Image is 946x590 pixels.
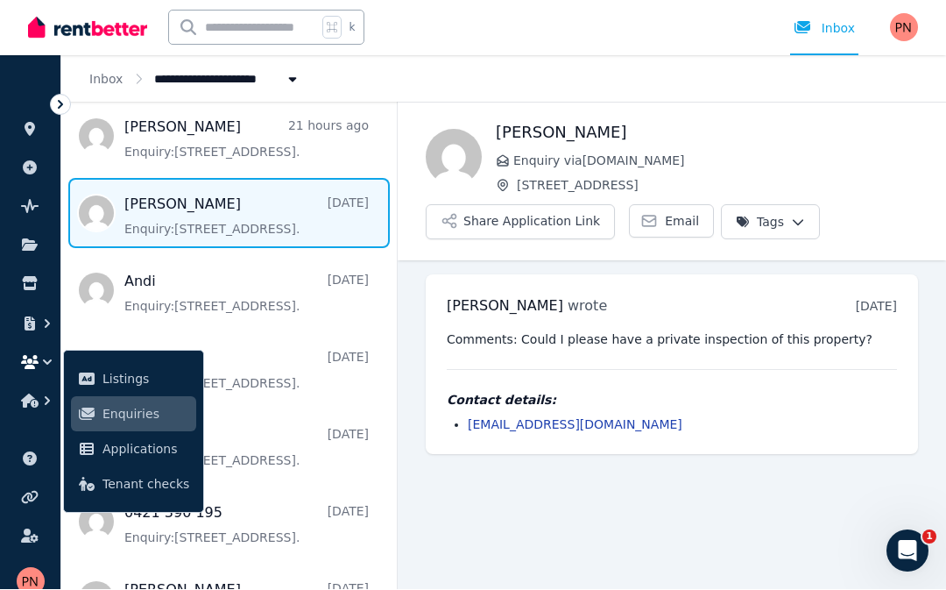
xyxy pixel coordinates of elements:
[517,177,918,195] span: [STREET_ADDRESS]
[124,349,369,393] a: Vinod[DATE]Enquiry:[STREET_ADDRESS].
[513,153,918,170] span: Enquiry via [DOMAIN_NAME]
[349,21,355,35] span: k
[124,503,369,547] a: 0421 390 195[DATE]Enquiry:[STREET_ADDRESS].
[721,205,820,240] button: Tags
[124,195,369,238] a: [PERSON_NAME][DATE]Enquiry:[STREET_ADDRESS].
[71,432,196,467] a: Applications
[426,130,482,186] img: Jess singh
[629,205,714,238] a: Email
[124,117,369,161] a: [PERSON_NAME]21 hours agoEnquiry:[STREET_ADDRESS].
[496,121,918,146] h1: [PERSON_NAME]
[447,392,897,409] h4: Contact details:
[568,298,607,315] span: wrote
[886,530,928,572] iframe: Intercom live chat
[124,272,369,316] a: Andi[DATE]Enquiry:[STREET_ADDRESS].
[922,530,936,544] span: 1
[665,213,699,231] span: Email
[102,369,189,390] span: Listings
[890,14,918,42] img: Pamela Neill
[102,474,189,495] span: Tenant checks
[447,298,563,315] span: [PERSON_NAME]
[89,73,123,87] a: Inbox
[794,20,855,38] div: Inbox
[61,56,329,103] nav: Breadcrumb
[28,15,147,41] img: RentBetter
[124,426,369,470] a: Vinod[DATE]Enquiry:[STREET_ADDRESS].
[102,404,189,425] span: Enquiries
[447,331,897,349] pre: Comments: Could I please have a private inspection of this property?
[71,397,196,432] a: Enquiries
[426,205,615,240] button: Share Application Link
[71,467,196,502] a: Tenant checks
[71,362,196,397] a: Listings
[468,418,682,432] a: [EMAIL_ADDRESS][DOMAIN_NAME]
[102,439,189,460] span: Applications
[856,300,897,314] time: [DATE]
[736,214,784,231] span: Tags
